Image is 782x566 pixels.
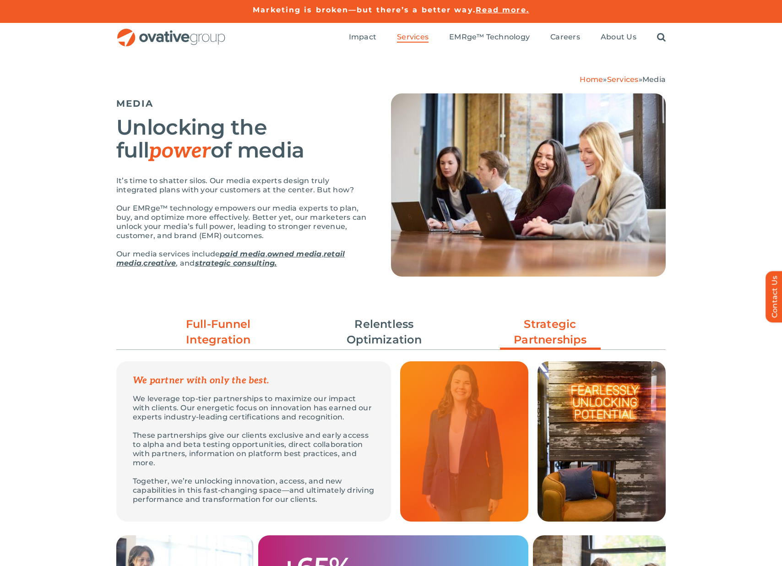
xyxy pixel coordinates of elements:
a: Home [580,75,603,84]
em: power [149,138,211,164]
a: Strategic Partnerships [500,316,601,352]
span: Services [397,33,429,42]
ul: Post Filters [116,312,666,352]
span: Media [642,75,666,84]
p: Our media services include , , , , and [116,250,368,268]
a: Relentless Optimization [334,316,434,348]
a: Careers [550,33,580,43]
a: Full-Funnel Integration [168,316,269,348]
a: EMRge™ Technology [449,33,530,43]
a: Marketing is broken—but there’s a better way. [253,5,476,14]
img: Media – Hero [391,93,666,277]
a: Impact [349,33,376,43]
h2: Unlocking the full of media [116,116,368,163]
p: We partner with only the best. [133,376,375,385]
p: We leverage top-tier partnerships to maximize our impact with clients. Our energetic focus on inn... [133,394,375,422]
a: OG_Full_horizontal_RGB [116,27,226,36]
a: Services [397,33,429,43]
a: creative [143,259,176,267]
p: Together, we’re unlocking innovation, access, and new capabilities in this fast-changing space—an... [133,477,375,504]
a: Read more. [476,5,529,14]
span: EMRge™ Technology [449,33,530,42]
h5: MEDIA [116,98,368,109]
a: strategic consulting. [195,259,277,267]
img: Media – Grid 1 [538,361,666,522]
a: owned media [267,250,322,258]
a: Search [657,33,666,43]
span: About Us [601,33,636,42]
p: It’s time to shatter silos. Our media experts design truly integrated plans with your customers a... [116,176,368,195]
span: » » [580,75,666,84]
a: Services [607,75,639,84]
span: Impact [349,33,376,42]
a: paid media [220,250,265,258]
a: About Us [601,33,636,43]
span: Careers [550,33,580,42]
img: Media – Grid Quote 3 [400,361,528,522]
p: These partnerships give our clients exclusive and early access to alpha and beta testing opportun... [133,431,375,468]
nav: Menu [349,23,666,52]
a: retail media [116,250,345,267]
p: Our EMRge™ technology empowers our media experts to plan, buy, and optimize more effectively. Bet... [116,204,368,240]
